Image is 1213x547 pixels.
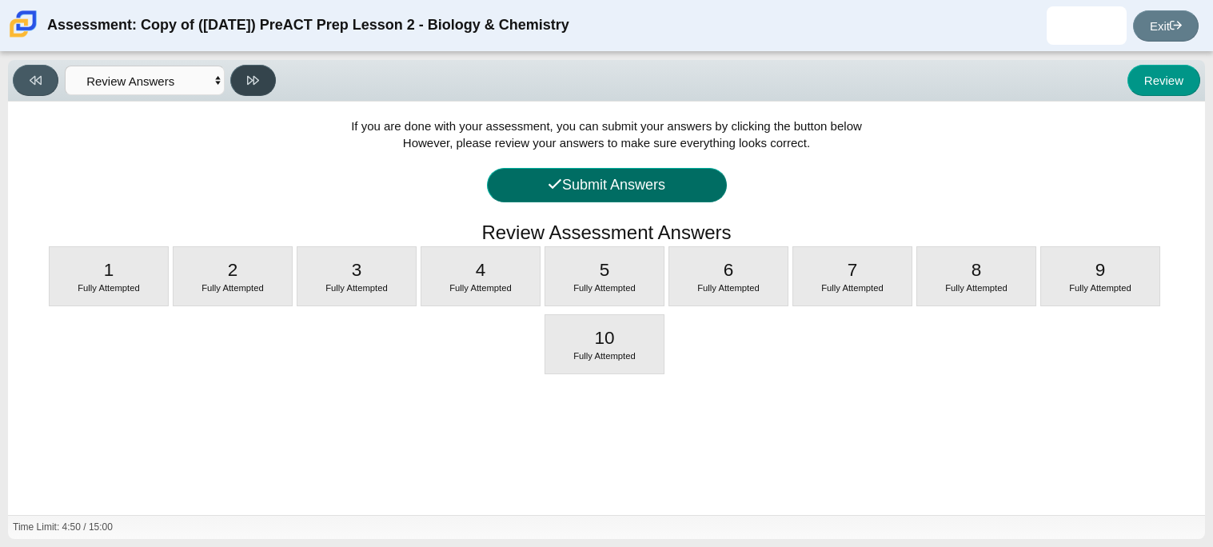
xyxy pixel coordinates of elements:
span: 3 [352,260,362,280]
span: 4 [476,260,486,280]
div: Time Limit: 4:50 / 15:00 [13,521,113,534]
a: Carmen School of Science & Technology [6,30,40,43]
span: 5 [600,260,610,280]
span: Fully Attempted [573,351,636,361]
span: Fully Attempted [573,283,636,293]
span: Fully Attempted [325,283,388,293]
div: Assessment: Copy of ([DATE]) PreACT Prep Lesson 2 - Biology & Chemistry [47,6,569,45]
span: Fully Attempted [821,283,884,293]
span: 1 [104,260,114,280]
span: Fully Attempted [78,283,140,293]
img: Carmen School of Science & Technology [6,7,40,41]
span: Fully Attempted [697,283,760,293]
span: 6 [724,260,734,280]
span: Fully Attempted [449,283,512,293]
span: 10 [594,328,614,348]
span: Fully Attempted [202,283,264,293]
span: 7 [848,260,858,280]
span: 9 [1095,260,1106,280]
img: ivan.romerovelazqu.tgV8Q4 [1074,13,1099,38]
span: 8 [972,260,982,280]
span: 2 [228,260,238,280]
span: Fully Attempted [1069,283,1131,293]
span: If you are done with your assessment, you can submit your answers by clicking the button below Ho... [351,119,862,150]
h1: Review Assessment Answers [481,219,731,246]
button: Review [1127,65,1200,96]
span: Fully Attempted [945,283,1008,293]
button: Submit Answers [487,168,727,202]
a: Exit [1133,10,1199,42]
